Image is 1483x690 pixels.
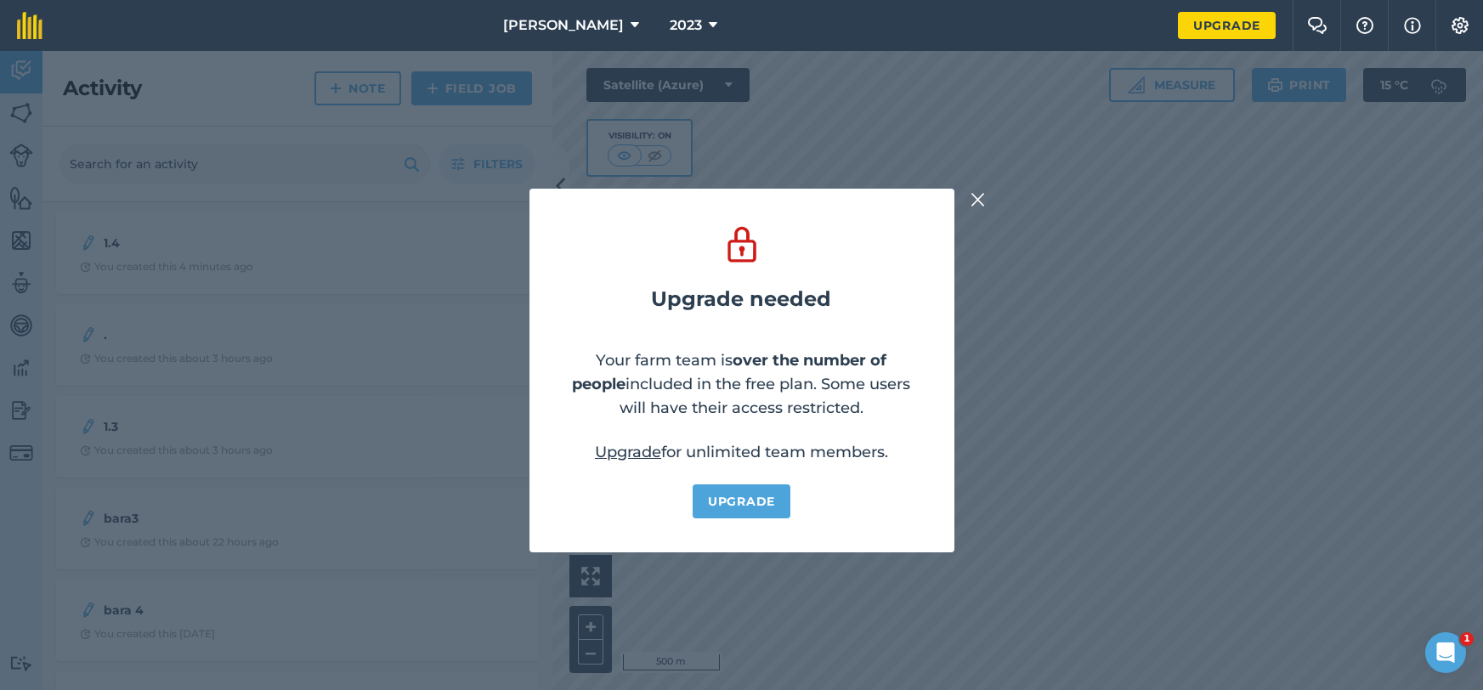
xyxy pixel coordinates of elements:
p: for unlimited team members. [595,440,888,464]
span: 2023 [670,15,702,36]
span: [PERSON_NAME] [503,15,624,36]
img: svg+xml;base64,PHN2ZyB4bWxucz0iaHR0cDovL3d3dy53My5vcmcvMjAwMC9zdmciIHdpZHRoPSIxNyIgaGVpZ2h0PSIxNy... [1404,15,1421,36]
strong: over the number of people [573,351,887,393]
img: svg+xml;base64,PHN2ZyB4bWxucz0iaHR0cDovL3d3dy53My5vcmcvMjAwMC9zdmciIHdpZHRoPSIyMiIgaGVpZ2h0PSIzMC... [971,189,986,210]
p: Your farm team is included in the free plan. Some users will have their access restricted. [563,348,920,420]
img: A cog icon [1450,17,1470,34]
a: Upgrade [595,443,661,461]
h2: Upgrade needed [652,287,832,311]
img: A question mark icon [1355,17,1375,34]
a: Upgrade [693,484,790,518]
img: Two speech bubbles overlapping with the left bubble in the forefront [1307,17,1327,34]
a: Upgrade [1178,12,1276,39]
span: 1 [1460,632,1474,646]
iframe: Intercom live chat [1425,632,1466,673]
img: fieldmargin Logo [17,12,42,39]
